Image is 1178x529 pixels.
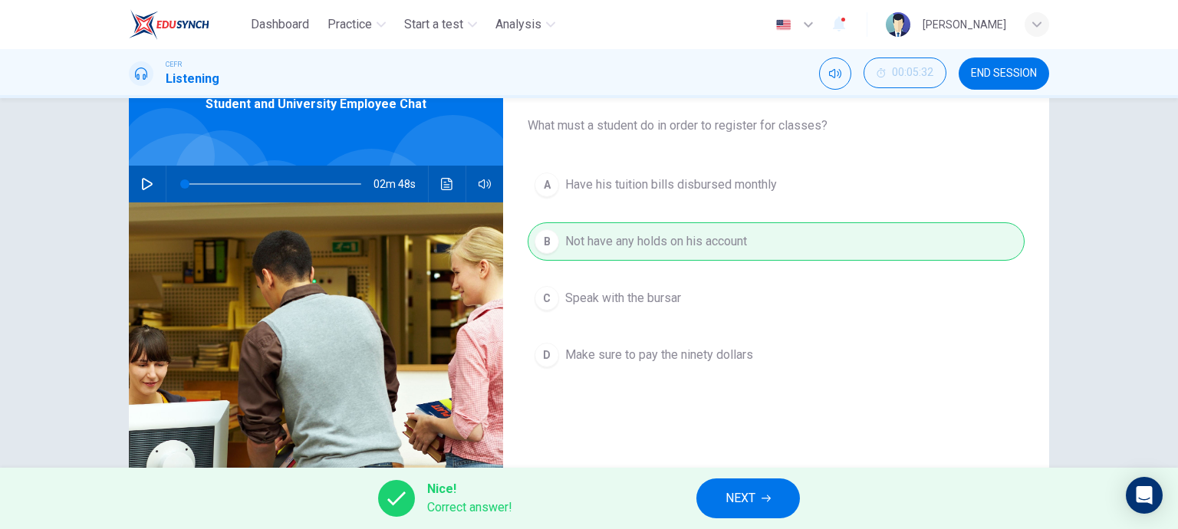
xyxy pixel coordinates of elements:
img: EduSynch logo [129,9,209,40]
span: END SESSION [971,67,1037,80]
span: CEFR [166,59,182,70]
button: END SESSION [959,58,1049,90]
span: Nice! [427,480,512,498]
span: Start a test [404,15,463,34]
button: NEXT [696,478,800,518]
span: Practice [327,15,372,34]
div: [PERSON_NAME] [923,15,1006,34]
span: Student and University Employee Chat [206,95,426,113]
img: en [774,19,793,31]
span: Dashboard [251,15,309,34]
span: 02m 48s [373,166,428,202]
button: Practice [321,11,392,38]
img: Profile picture [886,12,910,37]
button: Analysis [489,11,561,38]
button: 00:05:32 [864,58,946,88]
div: Mute [819,58,851,90]
span: NEXT [726,488,755,509]
h1: Listening [166,70,219,88]
span: Correct answer! [427,498,512,517]
button: Click to see the audio transcription [435,166,459,202]
span: 00:05:32 [892,67,933,79]
div: Hide [864,58,946,90]
div: Open Intercom Messenger [1126,477,1163,514]
a: EduSynch logo [129,9,245,40]
button: Start a test [398,11,483,38]
span: What must a student do in order to register for classes? [528,117,1025,135]
span: Analysis [495,15,541,34]
button: Dashboard [245,11,315,38]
